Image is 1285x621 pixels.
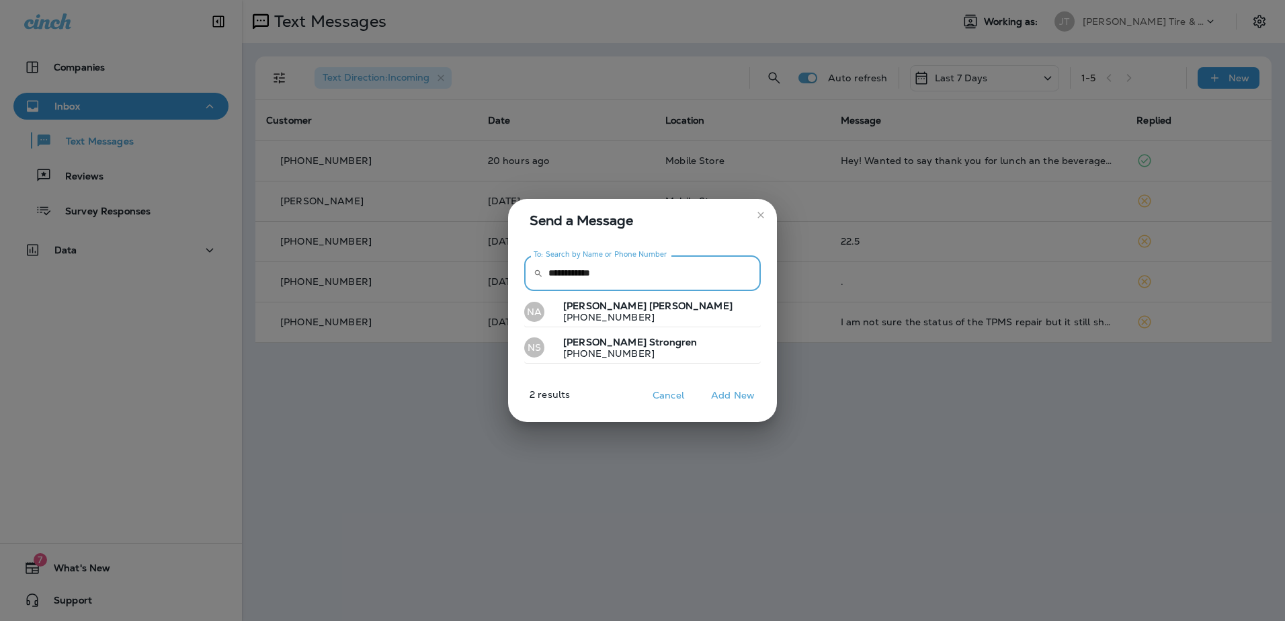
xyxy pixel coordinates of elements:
[552,312,733,323] p: [PHONE_NUMBER]
[563,336,647,348] span: [PERSON_NAME]
[524,337,544,358] div: NS
[530,210,761,231] span: Send a Message
[704,385,761,406] button: Add New
[750,204,772,226] button: close
[524,302,544,322] div: NA
[552,348,697,359] p: [PHONE_NUMBER]
[524,333,761,364] button: NS[PERSON_NAME] Strongren[PHONE_NUMBER]
[649,300,733,312] span: [PERSON_NAME]
[503,389,570,411] p: 2 results
[524,296,761,327] button: NA[PERSON_NAME] [PERSON_NAME][PHONE_NUMBER]
[563,300,647,312] span: [PERSON_NAME]
[649,336,697,348] span: Strongren
[534,249,667,259] label: To: Search by Name or Phone Number
[643,385,694,406] button: Cancel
